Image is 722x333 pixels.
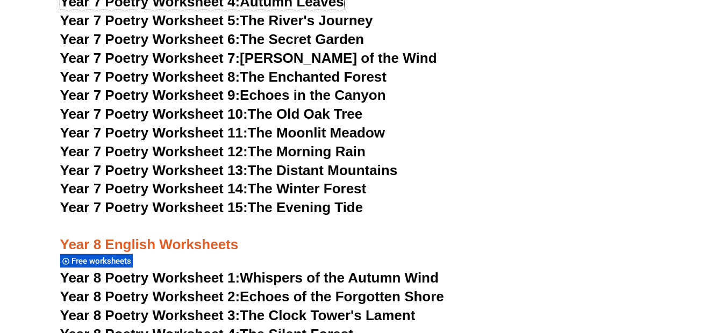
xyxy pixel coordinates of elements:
a: Year 7 Poetry Worksheet 8:The Enchanted Forest [60,69,387,85]
span: Year 8 Poetry Worksheet 3: [60,307,240,323]
span: Year 7 Poetry Worksheet 7: [60,50,240,66]
a: Year 7 Poetry Worksheet 11:The Moonlit Meadow [60,125,385,141]
span: Year 7 Poetry Worksheet 12: [60,143,248,160]
span: Free worksheets [72,256,134,266]
span: Year 7 Poetry Worksheet 6: [60,31,240,47]
a: Year 8 Poetry Worksheet 3:The Clock Tower's Lament [60,307,416,323]
span: Year 7 Poetry Worksheet 15: [60,199,248,215]
a: Year 7 Poetry Worksheet 5:The River's Journey [60,12,373,28]
span: Year 7 Poetry Worksheet 14: [60,180,248,197]
span: Year 7 Poetry Worksheet 11: [60,125,248,141]
a: Year 7 Poetry Worksheet 6:The Secret Garden [60,31,364,47]
span: Year 8 Poetry Worksheet 1: [60,270,240,286]
span: Year 7 Poetry Worksheet 5: [60,12,240,28]
a: Year 7 Poetry Worksheet 10:The Old Oak Tree [60,106,363,122]
a: Year 7 Poetry Worksheet 14:The Winter Forest [60,180,367,197]
h3: Year 8 English Worksheets [60,218,662,254]
a: Year 8 Poetry Worksheet 2:Echoes of the Forgotten Shore [60,288,444,305]
a: Year 7 Poetry Worksheet 13:The Distant Mountains [60,162,398,178]
a: Year 7 Poetry Worksheet 12:The Morning Rain [60,143,366,160]
a: Year 7 Poetry Worksheet 7:[PERSON_NAME] of the Wind [60,50,437,66]
div: Free worksheets [60,254,133,268]
span: Year 8 Poetry Worksheet 2: [60,288,240,305]
span: Year 7 Poetry Worksheet 8: [60,69,240,85]
a: Year 7 Poetry Worksheet 9:Echoes in the Canyon [60,87,386,103]
span: Year 7 Poetry Worksheet 10: [60,106,248,122]
a: Year 8 Poetry Worksheet 1:Whispers of the Autumn Wind [60,270,439,286]
span: Year 7 Poetry Worksheet 9: [60,87,240,103]
span: Year 7 Poetry Worksheet 13: [60,162,248,178]
a: Year 7 Poetry Worksheet 15:The Evening Tide [60,199,363,215]
iframe: Chat Widget [543,212,722,333]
